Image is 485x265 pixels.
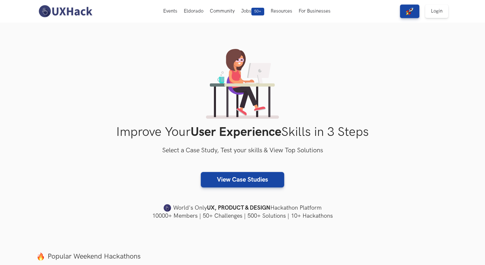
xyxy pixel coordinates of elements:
[37,125,449,140] h1: Improve Your Skills in 3 Steps
[37,252,45,260] img: fire.png
[206,49,279,119] img: lady working on laptop
[201,172,284,187] a: View Case Studies
[37,203,449,213] h4: World's Only Hackathon Platform
[163,204,171,212] img: uxhack-favicon-image.png
[406,7,414,15] img: rocket
[37,146,449,156] h3: Select a Case Study, Test your skills & View Top Solutions
[251,8,264,15] span: 50+
[37,212,449,220] h4: 10000+ Members | 50+ Challenges | 500+ Solutions | 10+ Hackathons
[37,252,449,261] label: Popular Weekend Hackathons
[207,203,270,213] strong: UX, PRODUCT & DESIGN
[191,125,281,140] strong: User Experience
[425,5,448,18] a: Login
[37,5,94,18] img: UXHack-logo.png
